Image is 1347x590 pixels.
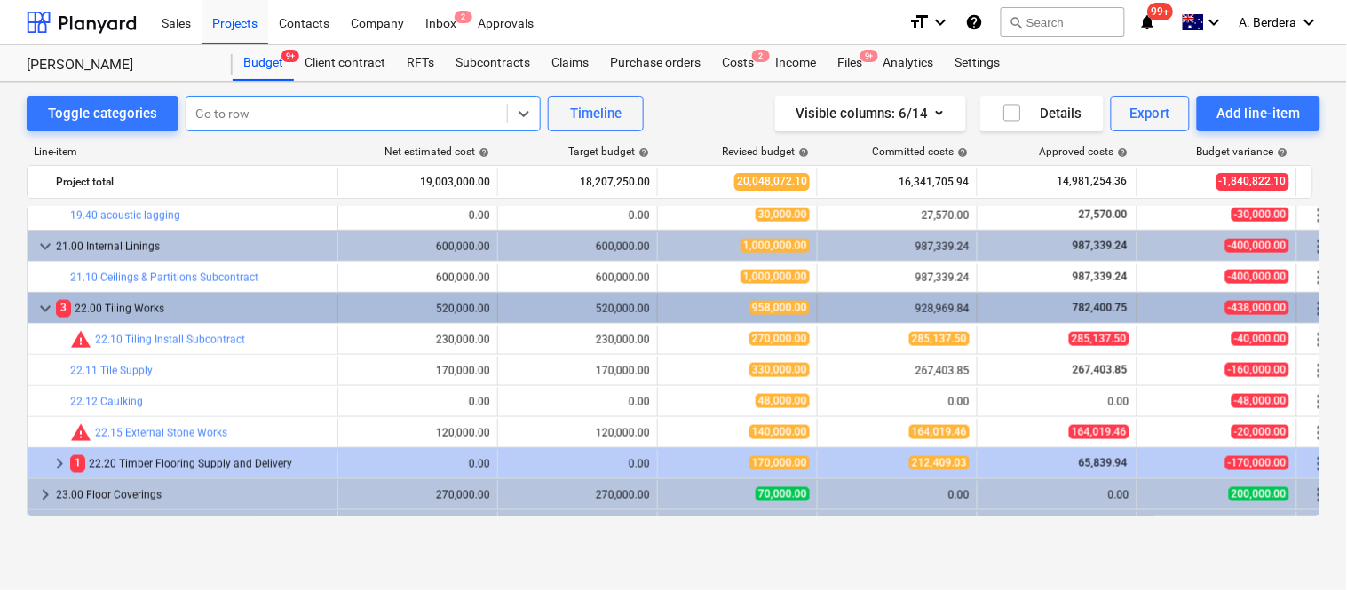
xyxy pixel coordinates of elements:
span: 65,839.94 [1077,457,1129,469]
span: -40,000.00 [1232,332,1289,346]
div: Line-item [27,146,337,158]
div: Revised budget [722,146,809,158]
span: More actions [1309,205,1330,226]
span: More actions [1309,422,1330,444]
span: keyboard_arrow_right [35,484,56,506]
a: Budget9+ [233,45,294,81]
div: Details [1002,102,1082,125]
span: 1 [70,455,85,472]
span: 27,570.00 [1077,208,1129,221]
span: 1,000,000.00 [741,239,810,253]
a: RFTs [396,45,445,81]
button: Visible columns:6/14 [775,96,966,131]
div: 928,969.84 [825,303,970,315]
div: 0.00 [825,396,970,408]
span: Committed costs exceed revised budget [70,329,91,350]
span: 164,019.46 [1069,425,1129,439]
span: 2 [752,50,770,62]
div: Visible columns : 6/14 [796,102,945,125]
div: 0.00 [505,396,650,408]
div: Claims [541,45,599,81]
span: -400,000.00 [1225,239,1289,253]
a: Costs2 [711,45,765,81]
div: 0.00 [505,209,650,222]
span: -160,000.00 [1225,363,1289,377]
span: More actions [1309,267,1330,288]
button: Add line-item [1197,96,1320,131]
div: 270,000.00 [505,489,650,501]
span: 2 [455,11,472,23]
a: Subcontracts [445,45,541,81]
div: Files [827,45,873,81]
a: 19.40 acoustic lagging [70,209,180,222]
span: -48,000.00 [1232,394,1289,408]
span: -20,000.00 [1232,425,1289,439]
div: 230,000.00 [345,334,490,346]
div: Toggle categories [48,102,157,125]
span: 3 [56,300,71,317]
div: Target budget [568,146,649,158]
div: 170,000.00 [505,365,650,377]
div: Export [1130,102,1171,125]
span: 20,048,072.10 [734,173,810,190]
div: 520,000.00 [505,303,650,315]
i: format_size [908,12,930,33]
span: keyboard_arrow_down [35,298,56,319]
div: Project total [56,168,330,196]
span: -170,000.00 [1225,456,1289,470]
span: 9+ [281,50,299,62]
div: 0.00 [345,458,490,470]
button: Export [1111,96,1191,131]
div: Budget variance [1197,146,1288,158]
iframe: Chat Widget [1258,505,1347,590]
a: 22.11 Tile Supply [70,365,153,377]
i: Knowledge base [965,12,983,33]
a: Analytics [873,45,945,81]
span: Committed costs exceed revised budget [70,422,91,444]
div: 987,339.24 [825,240,970,253]
span: 212,409.03 [909,456,970,470]
div: 270,000.00 [345,489,490,501]
div: 0.00 [505,458,650,470]
span: More actions [1309,391,1330,413]
div: 16,341,705.94 [825,168,970,196]
span: 285,137.50 [1069,332,1129,346]
span: 164,019.46 [909,425,970,439]
span: 330,000.00 [749,363,810,377]
div: Add line-item [1216,102,1301,125]
div: 0.00 [345,396,490,408]
div: 600,000.00 [345,240,490,253]
div: 21.00 Internal Linings [56,232,330,261]
button: Timeline [548,96,644,131]
span: 200,000.00 [1229,487,1289,501]
div: 520,000.00 [345,303,490,315]
span: help [635,147,649,158]
button: Details [980,96,1104,131]
div: Income [765,45,827,81]
div: Net estimated cost [384,146,489,158]
span: help [1114,147,1129,158]
span: 30,000.00 [756,208,810,222]
div: 0.00 [825,489,970,501]
span: 270,000.00 [749,332,810,346]
span: -30,000.00 [1232,208,1289,222]
div: Purchase orders [599,45,711,81]
div: 27,570.00 [825,209,970,222]
div: Timeline [570,102,622,125]
span: 285,137.50 [909,332,970,346]
a: Settings [945,45,1011,81]
a: Files9+ [827,45,873,81]
span: keyboard_arrow_down [35,236,56,257]
div: Costs [711,45,765,81]
span: More actions [1309,329,1330,350]
span: 14,981,254.36 [1056,174,1129,189]
span: 170,000.00 [749,456,810,470]
div: 600,000.00 [505,240,650,253]
span: More actions [1309,298,1330,319]
i: keyboard_arrow_down [1204,12,1225,33]
span: -438,000.00 [1225,301,1289,315]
